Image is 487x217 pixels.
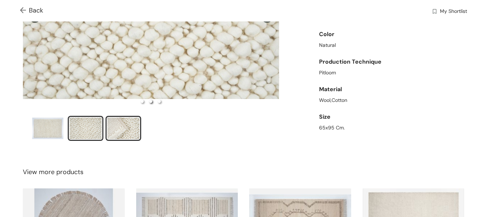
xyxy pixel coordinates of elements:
[440,8,467,16] span: My Shortlist
[319,55,464,69] div: Production Technique
[30,116,66,141] li: slide item 1
[149,100,152,103] li: slide item 2
[319,97,464,104] div: Wool,Cotton
[431,8,438,16] img: wishlist
[158,100,161,103] li: slide item 3
[141,100,144,103] li: slide item 1
[106,116,141,141] li: slide item 3
[23,167,83,177] span: View more products
[319,27,464,41] div: Color
[319,69,464,77] div: Pitloom
[20,7,29,15] img: Go back
[319,82,464,97] div: Material
[20,6,43,15] span: Back
[319,41,464,49] div: Natural
[319,124,464,132] div: 65x95 Cm.
[319,110,464,124] div: Size
[68,116,103,141] li: slide item 2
